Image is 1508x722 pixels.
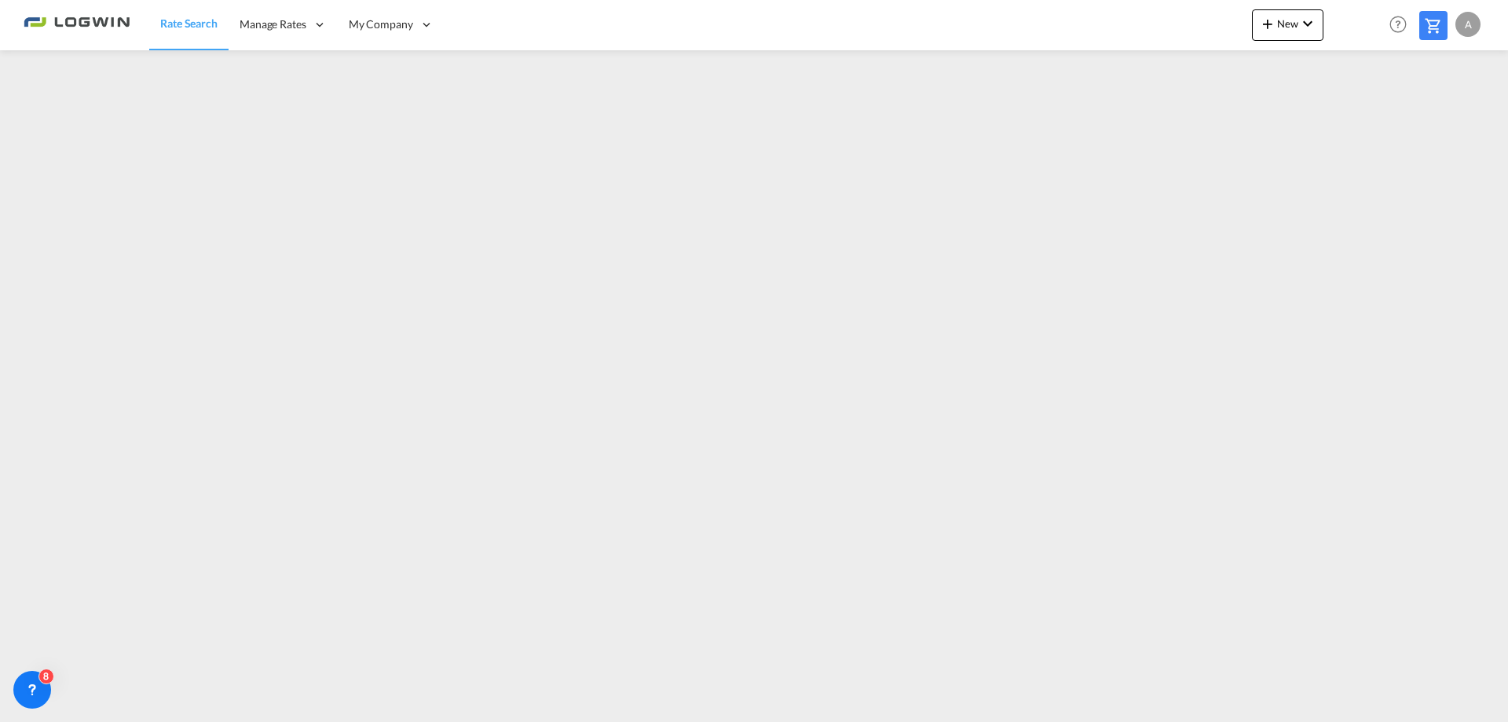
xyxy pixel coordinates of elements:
[1252,9,1323,41] button: icon-plus 400-fgNewicon-chevron-down
[24,7,130,42] img: 2761ae10d95411efa20a1f5e0282d2d7.png
[1258,17,1317,30] span: New
[160,16,218,30] span: Rate Search
[1258,14,1277,33] md-icon: icon-plus 400-fg
[1455,12,1481,37] div: A
[349,16,413,32] span: My Company
[240,16,306,32] span: Manage Rates
[1385,11,1411,38] span: Help
[1298,14,1317,33] md-icon: icon-chevron-down
[1385,11,1419,39] div: Help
